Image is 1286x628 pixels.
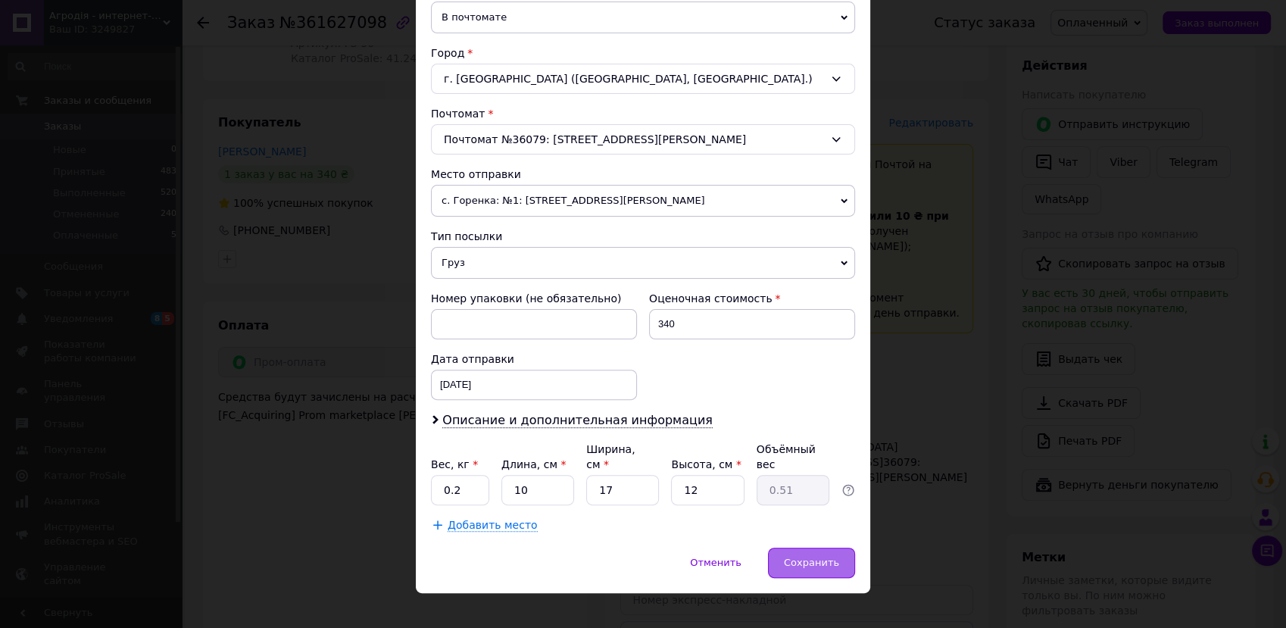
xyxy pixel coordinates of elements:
[431,124,855,155] div: Почтомат №36079: [STREET_ADDRESS][PERSON_NAME]
[431,168,521,180] span: Место отправки
[501,458,566,470] label: Длина, см
[690,557,741,568] span: Отменить
[442,413,713,428] span: Описание и дополнительная информация
[431,45,855,61] div: Город
[431,291,637,306] div: Номер упаковки (не обязательно)
[649,291,855,306] div: Оценочная стоимость
[431,247,855,279] span: Груз
[448,519,538,532] span: Добавить место
[431,185,855,217] span: с. Горенка: №1: [STREET_ADDRESS][PERSON_NAME]
[586,443,635,470] label: Ширина, см
[431,230,502,242] span: Тип посылки
[431,64,855,94] div: г. [GEOGRAPHIC_DATA] ([GEOGRAPHIC_DATA], [GEOGRAPHIC_DATA].)
[431,351,637,367] div: Дата отправки
[757,442,829,472] div: Объёмный вес
[671,458,741,470] label: Высота, см
[431,2,855,33] span: В почтомате
[431,458,478,470] label: Вес, кг
[784,557,839,568] span: Сохранить
[431,106,855,121] div: Почтомат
